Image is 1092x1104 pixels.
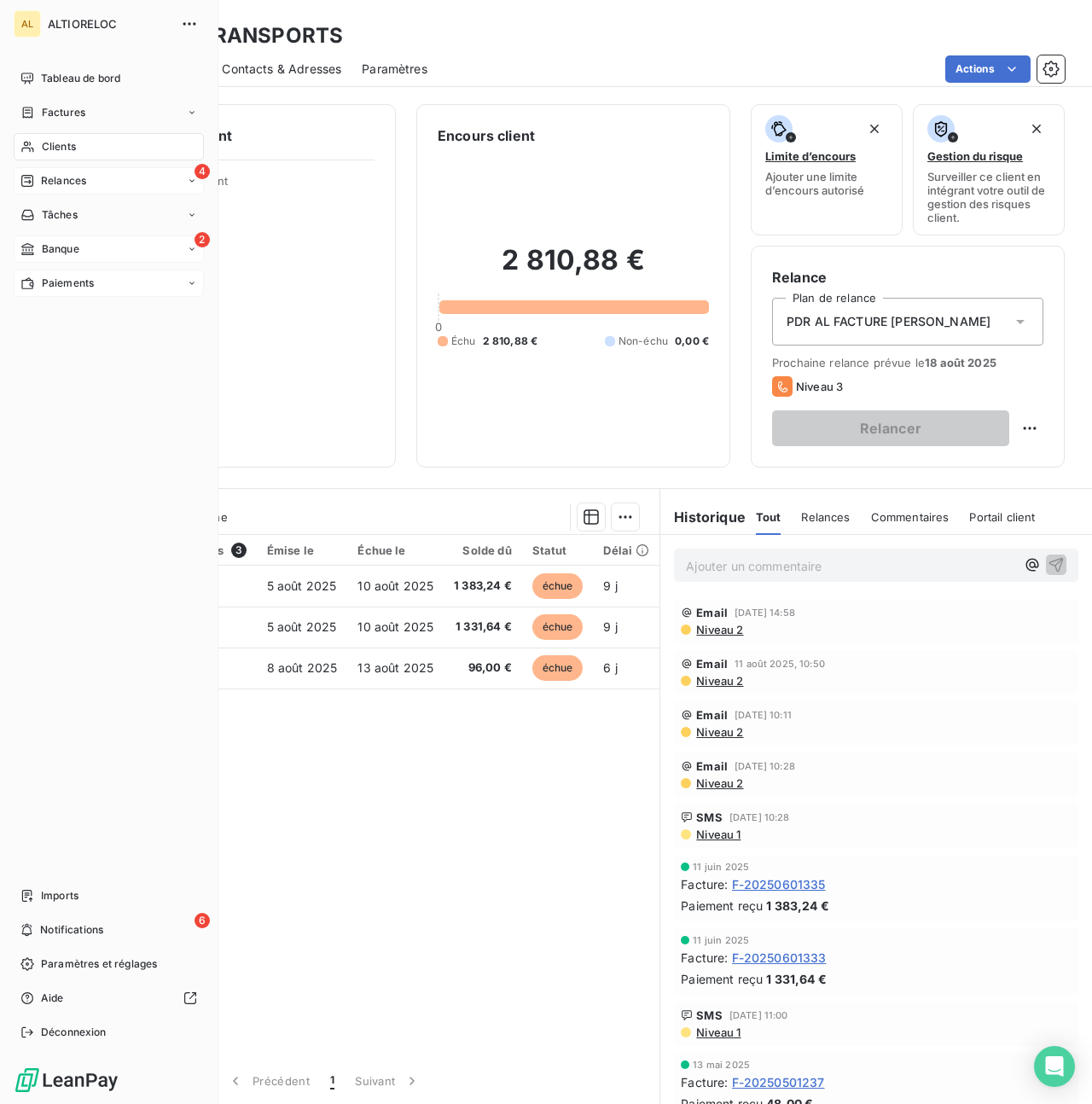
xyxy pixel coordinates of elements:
[222,61,341,78] span: Contacts & Adresses
[765,149,856,163] span: Limite d’encours
[357,543,433,557] div: Échue le
[694,776,743,790] span: Niveau 2
[693,862,749,872] span: 11 juin 2025
[267,578,337,593] span: 5 août 2025
[871,510,950,524] span: Commentaires
[766,897,829,915] span: 1 383,24 €
[454,659,512,677] span: 96,00 €
[14,99,204,126] a: Factures
[729,1010,788,1020] span: [DATE] 11:00
[14,10,41,38] div: AL
[451,334,476,349] span: Échu
[41,1025,107,1040] span: Déconnexion
[454,578,512,595] span: 1 383,24 €
[756,510,781,524] span: Tout
[195,164,210,179] span: 4
[675,334,709,349] span: 0,00 €
[14,65,204,92] a: Tableau de bord
[14,201,204,229] a: Tâches
[357,619,433,634] span: 10 août 2025
[362,61,427,78] span: Paramètres
[694,828,741,841] span: Niveau 1
[41,956,157,972] span: Paramètres et réglages
[735,659,825,669] span: 11 août 2025, 10:50
[694,725,743,739] span: Niveau 2
[320,1063,345,1099] button: 1
[357,660,433,675] span: 13 août 2025
[694,623,743,636] span: Niveau 2
[150,20,343,51] h3: KHT TRANSPORTS
[969,510,1035,524] span: Portail client
[603,578,617,593] span: 9 j
[357,578,433,593] span: 10 août 2025
[454,619,512,636] span: 1 331,64 €
[619,334,668,349] span: Non-échu
[532,655,584,681] span: échue
[603,660,617,675] span: 6 j
[435,320,442,334] span: 0
[42,207,78,223] span: Tâches
[267,619,337,634] span: 5 août 2025
[696,811,722,824] span: SMS
[41,173,86,189] span: Relances
[732,875,826,893] span: F-20250601335
[693,1060,750,1070] span: 13 mai 2025
[532,614,584,640] span: échue
[103,125,375,146] h6: Informations client
[48,17,171,31] span: ALTIORELOC
[438,125,535,146] h6: Encours client
[603,543,649,557] div: Délai
[14,882,204,909] a: Imports
[42,241,79,257] span: Banque
[267,543,338,557] div: Émise le
[40,922,103,938] span: Notifications
[735,710,792,720] span: [DATE] 10:11
[14,950,204,978] a: Paramètres et réglages
[925,356,996,369] span: 18 août 2025
[732,949,827,967] span: F-20250601333
[41,71,120,86] span: Tableau de bord
[681,949,728,967] span: Facture :
[801,510,850,524] span: Relances
[14,1066,119,1094] img: Logo LeanPay
[735,607,795,618] span: [DATE] 14:58
[438,243,709,294] h2: 2 810,88 €
[945,55,1031,83] button: Actions
[732,1073,825,1091] span: F-20250501237
[14,133,204,160] a: Clients
[603,619,617,634] span: 9 j
[345,1063,431,1099] button: Suivant
[765,170,888,197] span: Ajouter une limite d’encours autorisé
[217,1063,320,1099] button: Précédent
[660,507,746,527] h6: Historique
[735,761,795,771] span: [DATE] 10:28
[41,888,78,904] span: Imports
[42,276,94,291] span: Paiements
[696,1008,722,1022] span: SMS
[137,174,375,198] span: Propriétés Client
[14,985,204,1012] a: Aide
[796,380,843,393] span: Niveau 3
[696,759,728,773] span: Email
[766,970,827,988] span: 1 331,64 €
[927,170,1050,224] span: Surveiller ce client en intégrant votre outil de gestion des risques client.
[696,657,728,671] span: Email
[1034,1046,1075,1087] div: Open Intercom Messenger
[267,660,338,675] span: 8 août 2025
[913,104,1065,235] button: Gestion du risqueSurveiller ce client en intégrant votre outil de gestion des risques client.
[532,543,584,557] div: Statut
[330,1072,334,1089] span: 1
[681,970,763,988] span: Paiement reçu
[751,104,903,235] button: Limite d’encoursAjouter une limite d’encours autorisé
[483,334,538,349] span: 2 810,88 €
[694,674,743,688] span: Niveau 2
[195,913,210,928] span: 6
[681,1073,728,1091] span: Facture :
[14,235,204,263] a: 2Banque
[772,356,1043,369] span: Prochaine relance prévue le
[772,410,1009,446] button: Relancer
[681,875,728,893] span: Facture :
[14,270,204,297] a: Paiements
[454,543,512,557] div: Solde dû
[772,267,1043,288] h6: Relance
